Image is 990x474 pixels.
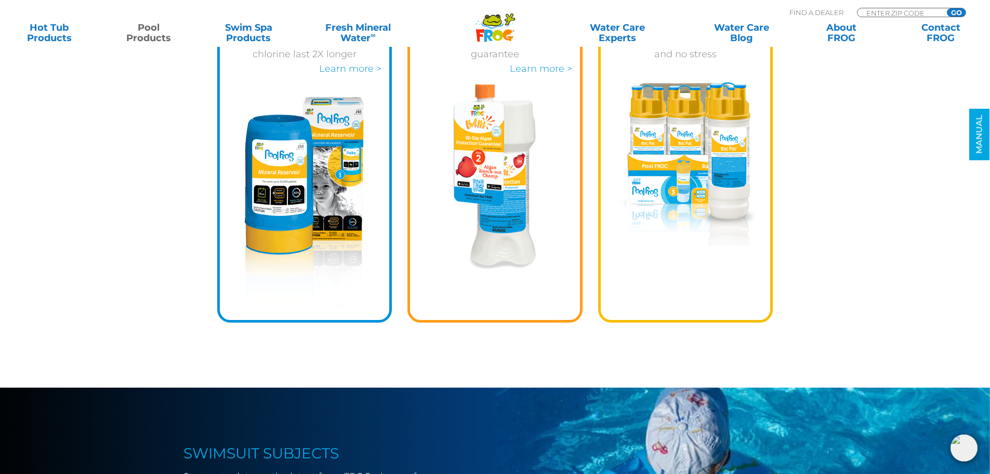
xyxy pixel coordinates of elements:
a: MANUAL [969,109,989,160]
a: Learn more > [319,63,381,74]
a: Water CareExperts [555,22,680,43]
a: Swim SpaProducts [210,22,287,43]
img: Pool FROG Bac Pac® (6-Pack) [617,82,755,247]
a: Learn more > [510,63,572,74]
a: Water CareBlog [703,22,780,43]
a: PoolProducts [110,22,188,43]
a: Fresh MineralWater∞ [309,22,406,43]
a: Hot TubProducts [10,22,88,43]
h4: SWIMSUIT SUBJECTS [183,445,443,462]
a: ContactFROG [902,22,980,43]
p: Find A Dealer [789,8,843,17]
p: 90-day algae protection guarantee [418,32,572,61]
input: Zip Code Form [865,8,935,17]
img: FROG BAM® Algae Protection [454,84,536,270]
p: Fresh sanitizing minerals make chlorine last 2X longer [228,32,382,61]
img: openIcon [951,434,978,462]
sup: ∞ [371,31,376,39]
input: GO [947,8,966,17]
p: Prefilled for no mess, no guess and no stress [609,32,763,61]
a: AboutFROG [802,22,880,43]
img: Pool FROG Mineral Reservoir® for 6100 cycler [245,97,364,307]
